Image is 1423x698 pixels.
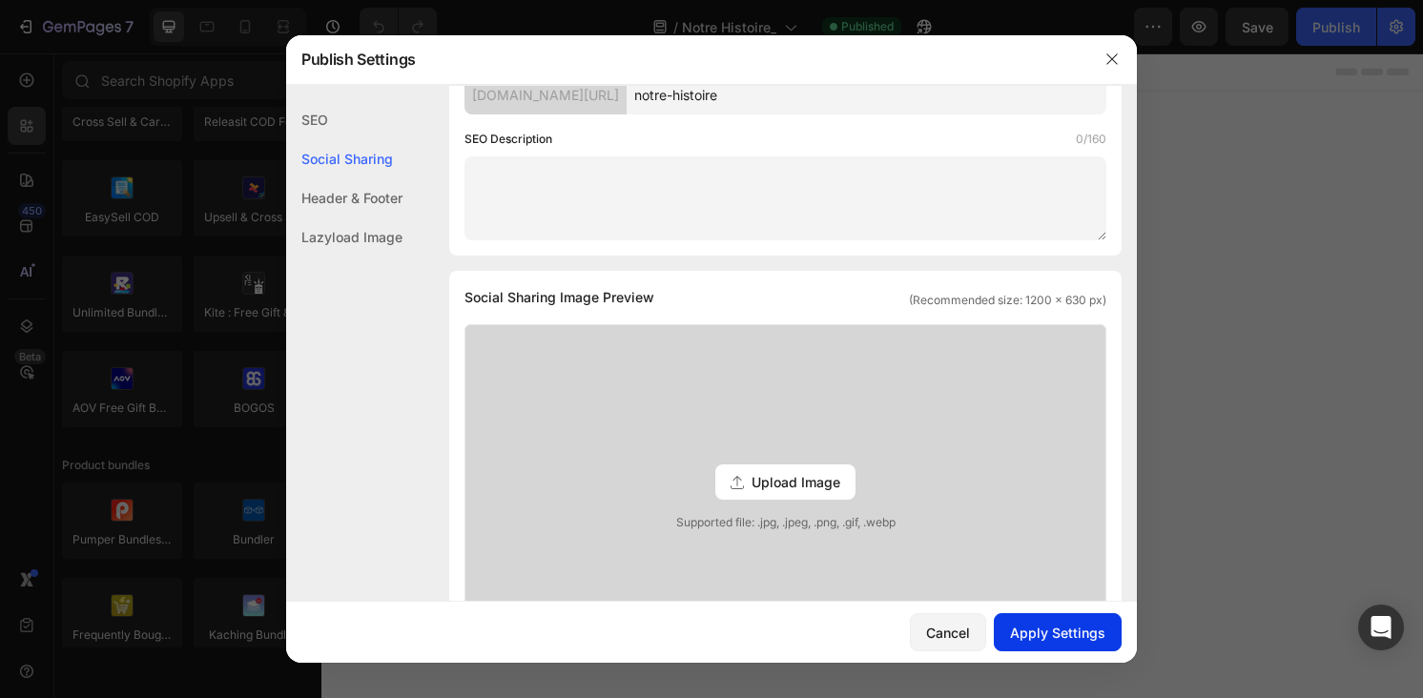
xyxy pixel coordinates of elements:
[286,139,402,178] div: Social Sharing
[627,76,1106,114] input: Handle
[286,34,1087,84] div: Publish Settings
[465,514,1105,531] span: Supported file: .jpg, .jpeg, .png, .gif, .webp
[464,76,627,114] div: [DOMAIN_NAME][URL]
[910,613,986,651] button: Cancel
[1010,623,1105,643] div: Apply Settings
[909,292,1106,309] span: (Recommended size: 1200 x 630 px)
[926,623,970,643] div: Cancel
[752,472,840,492] span: Upload Image
[464,130,552,149] label: SEO Description
[286,217,402,257] div: Lazyload Image
[1358,605,1404,650] div: Open Intercom Messenger
[286,178,402,217] div: Header & Footer
[464,286,654,309] span: Social Sharing Image Preview
[286,100,402,139] div: SEO
[1076,130,1106,149] label: 0/160
[994,613,1122,651] button: Apply Settings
